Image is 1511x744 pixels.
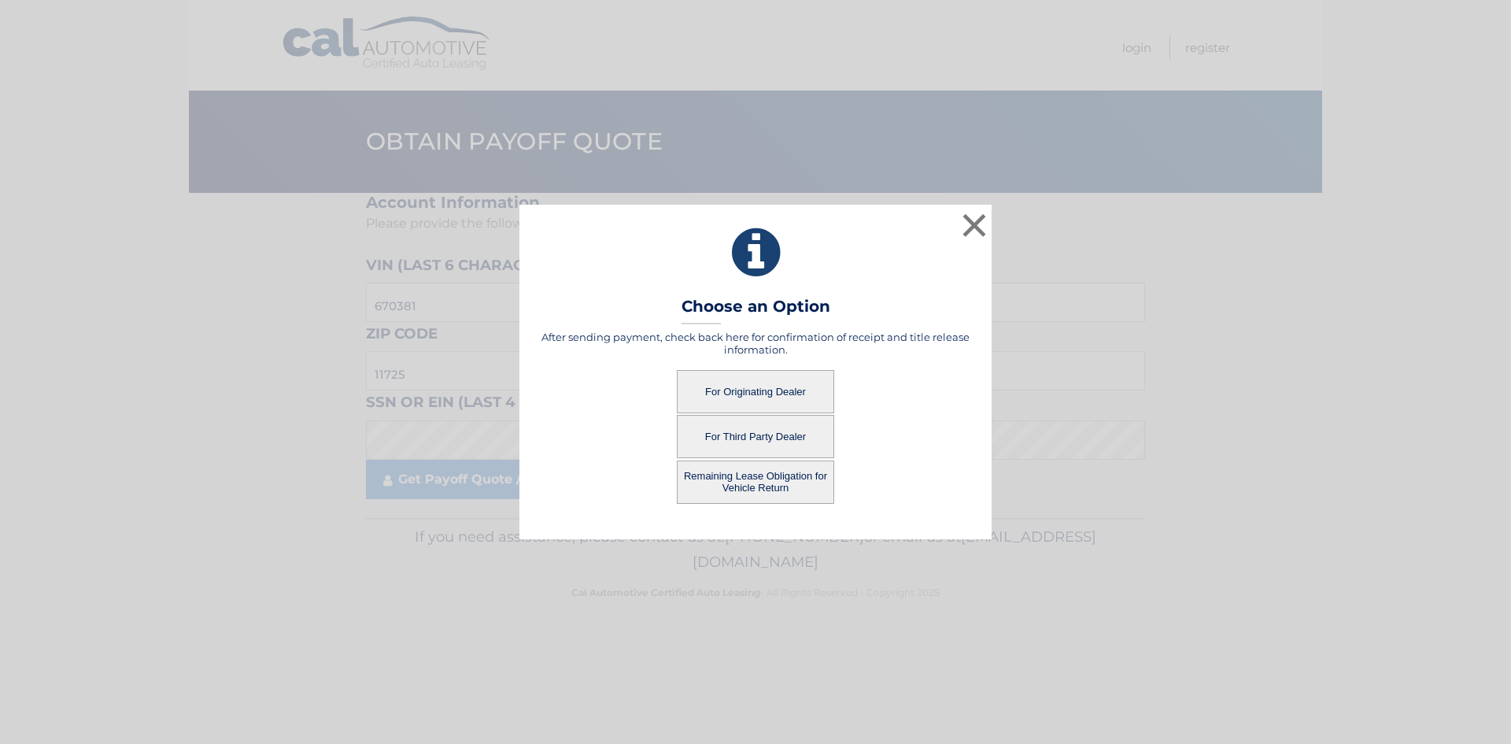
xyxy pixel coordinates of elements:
[677,461,834,504] button: Remaining Lease Obligation for Vehicle Return
[959,209,990,241] button: ×
[677,370,834,413] button: For Originating Dealer
[677,415,834,458] button: For Third Party Dealer
[682,297,830,324] h3: Choose an Option
[539,331,972,356] h5: After sending payment, check back here for confirmation of receipt and title release information.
